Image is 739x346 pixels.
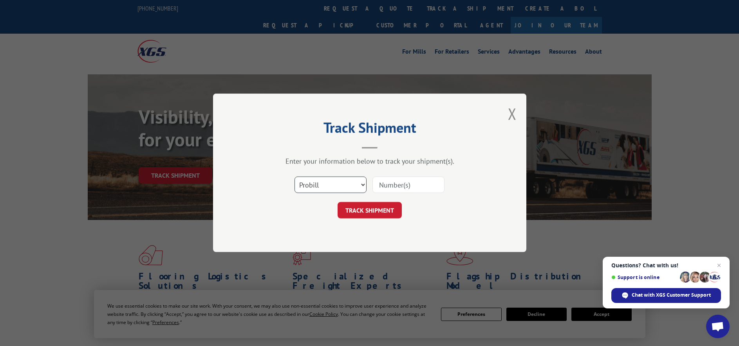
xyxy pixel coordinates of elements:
[372,177,444,193] input: Number(s)
[252,157,487,166] div: Enter your information below to track your shipment(s).
[611,288,721,303] span: Chat with XGS Customer Support
[706,315,730,338] a: Open chat
[632,292,711,299] span: Chat with XGS Customer Support
[611,262,721,269] span: Questions? Chat with us!
[508,103,517,124] button: Close modal
[338,202,402,219] button: TRACK SHIPMENT
[252,122,487,137] h2: Track Shipment
[611,274,677,280] span: Support is online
